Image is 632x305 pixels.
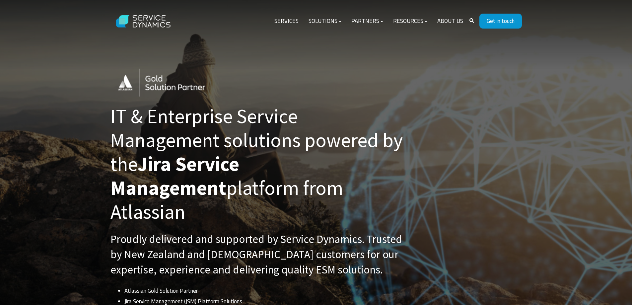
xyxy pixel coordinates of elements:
[124,285,409,296] li: Atlassian Gold Solution Partner
[110,232,409,278] h3: Proudly delivered and supported by Service Dynamics. Trusted by New Zealand and [DEMOGRAPHIC_DATA...
[432,13,468,29] a: About Us
[110,9,177,34] img: Service Dynamics Logo - White
[269,13,468,29] div: Navigation Menu
[110,151,239,200] strong: Jira Service Management
[269,13,304,29] a: Services
[304,13,346,29] a: Solutions
[479,14,522,29] a: Get in touch
[388,13,432,29] a: Resources
[110,104,409,224] h1: IT & Enterprise Service Management solutions powered by the platform from Atlassian
[346,13,388,29] a: Partners
[110,63,227,102] img: Gold-Solution-Partner-white--300x100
